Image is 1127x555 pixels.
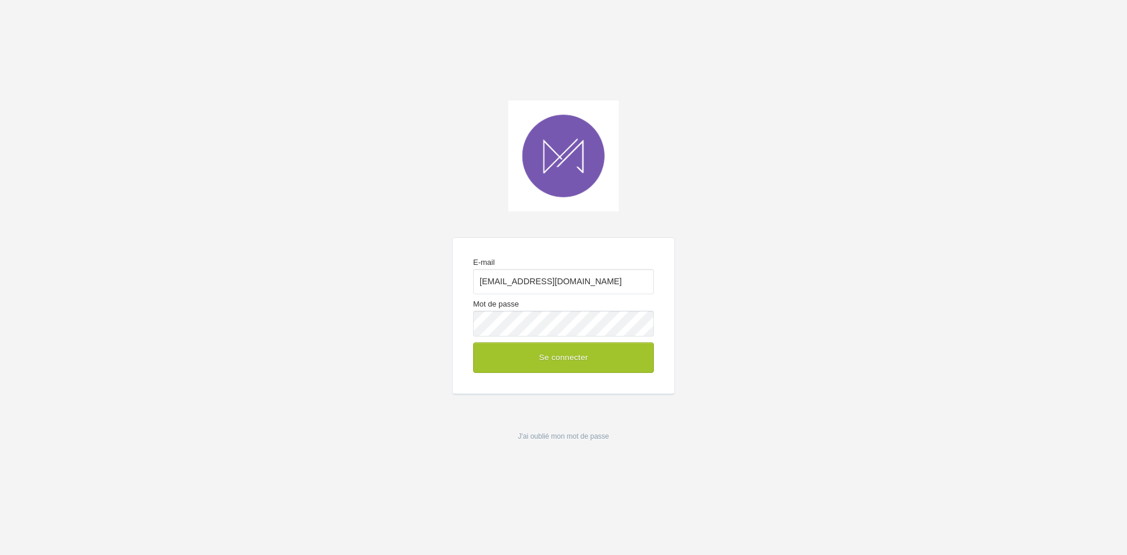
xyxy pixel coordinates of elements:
[473,269,654,294] input: E-mail
[508,100,619,211] img: mikadoplus-logo_20150211090936.png
[473,311,654,336] input: Mot de passe
[473,342,654,373] button: Se connecter
[539,353,588,362] font: Se connecter
[473,258,495,267] font: E-mail
[518,432,609,440] a: J'ai oublié mon mot de passe
[473,300,519,308] font: Mot de passe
